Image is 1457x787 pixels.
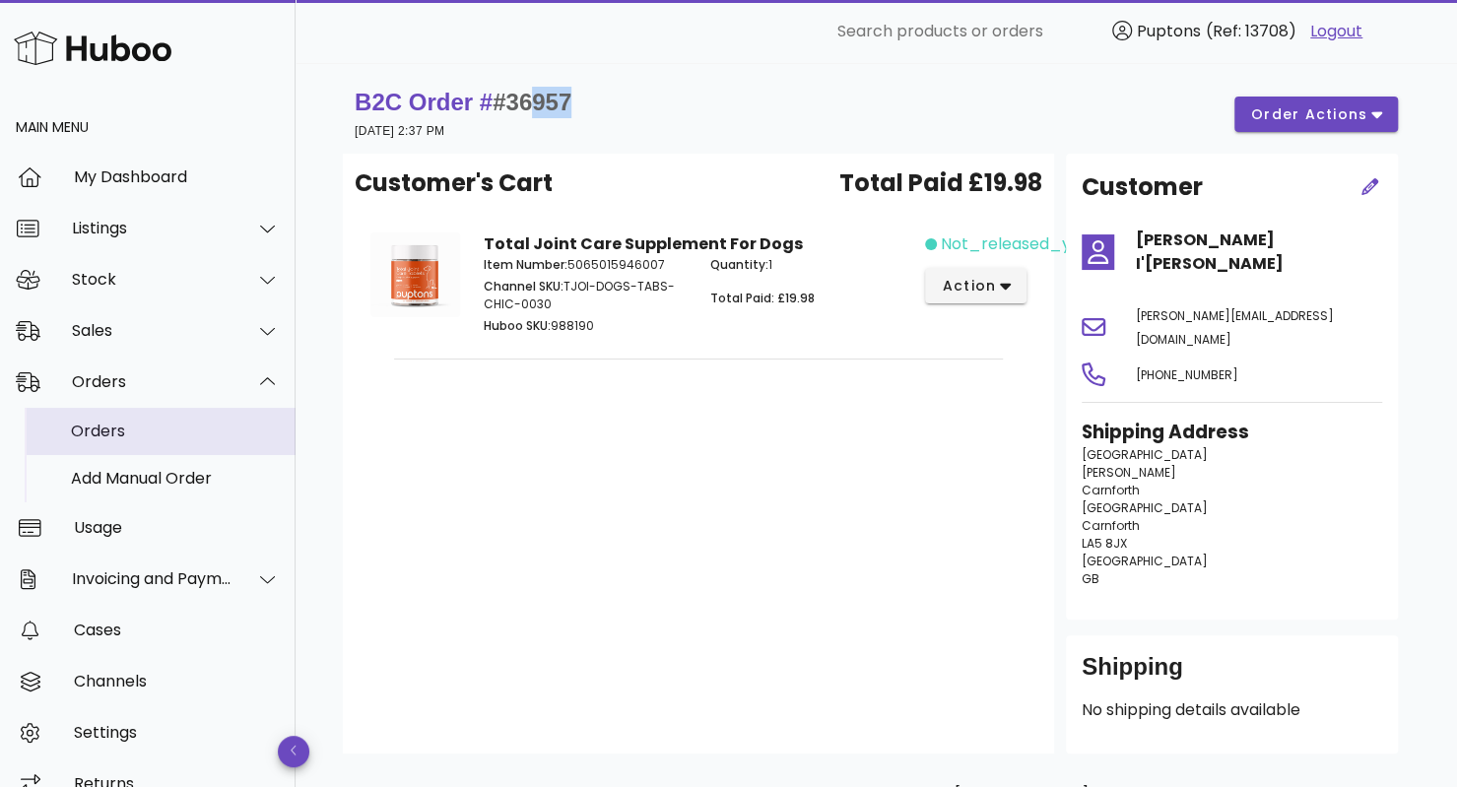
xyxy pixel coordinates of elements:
[1082,651,1382,698] div: Shipping
[1082,535,1127,552] span: LA5 8JX
[839,165,1042,201] span: Total Paid £19.98
[710,290,815,306] span: Total Paid: £19.98
[1206,20,1296,42] span: (Ref: 13708)
[1082,698,1382,722] p: No shipping details available
[941,232,1088,256] span: not_released_yet
[355,165,553,201] span: Customer's Cart
[484,278,687,313] p: TJOI-DOGS-TABS-CHIC-0030
[71,422,280,440] div: Orders
[1082,169,1203,205] h2: Customer
[484,317,551,334] span: Huboo SKU:
[74,518,280,537] div: Usage
[484,317,687,335] p: 988190
[1082,482,1140,498] span: Carnforth
[1082,446,1208,463] span: [GEOGRAPHIC_DATA]
[1082,464,1176,481] span: [PERSON_NAME]
[710,256,913,274] p: 1
[1082,517,1140,534] span: Carnforth
[74,167,280,186] div: My Dashboard
[72,372,232,391] div: Orders
[484,256,567,273] span: Item Number:
[355,124,444,138] small: [DATE] 2:37 PM
[74,672,280,690] div: Channels
[72,219,232,237] div: Listings
[74,723,280,742] div: Settings
[1136,366,1238,383] span: [PHONE_NUMBER]
[1082,499,1208,516] span: [GEOGRAPHIC_DATA]
[1136,229,1382,276] h4: [PERSON_NAME] I'[PERSON_NAME]
[484,256,687,274] p: 5065015946007
[74,621,280,639] div: Cases
[493,89,571,115] span: #36957
[1082,419,1382,446] h3: Shipping Address
[370,232,460,317] img: Product Image
[484,278,563,295] span: Channel SKU:
[710,256,768,273] span: Quantity:
[72,270,232,289] div: Stock
[1137,20,1201,42] span: Puptons
[1082,570,1099,587] span: GB
[1234,97,1398,132] button: order actions
[1082,553,1208,569] span: [GEOGRAPHIC_DATA]
[72,569,232,588] div: Invoicing and Payments
[355,89,571,115] strong: B2C Order #
[14,27,171,69] img: Huboo Logo
[1310,20,1362,43] a: Logout
[941,276,996,296] span: action
[71,469,280,488] div: Add Manual Order
[925,268,1027,303] button: action
[1250,104,1368,125] span: order actions
[484,232,803,255] strong: Total Joint Care Supplement For Dogs
[72,321,232,340] div: Sales
[1136,307,1334,348] span: [PERSON_NAME][EMAIL_ADDRESS][DOMAIN_NAME]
